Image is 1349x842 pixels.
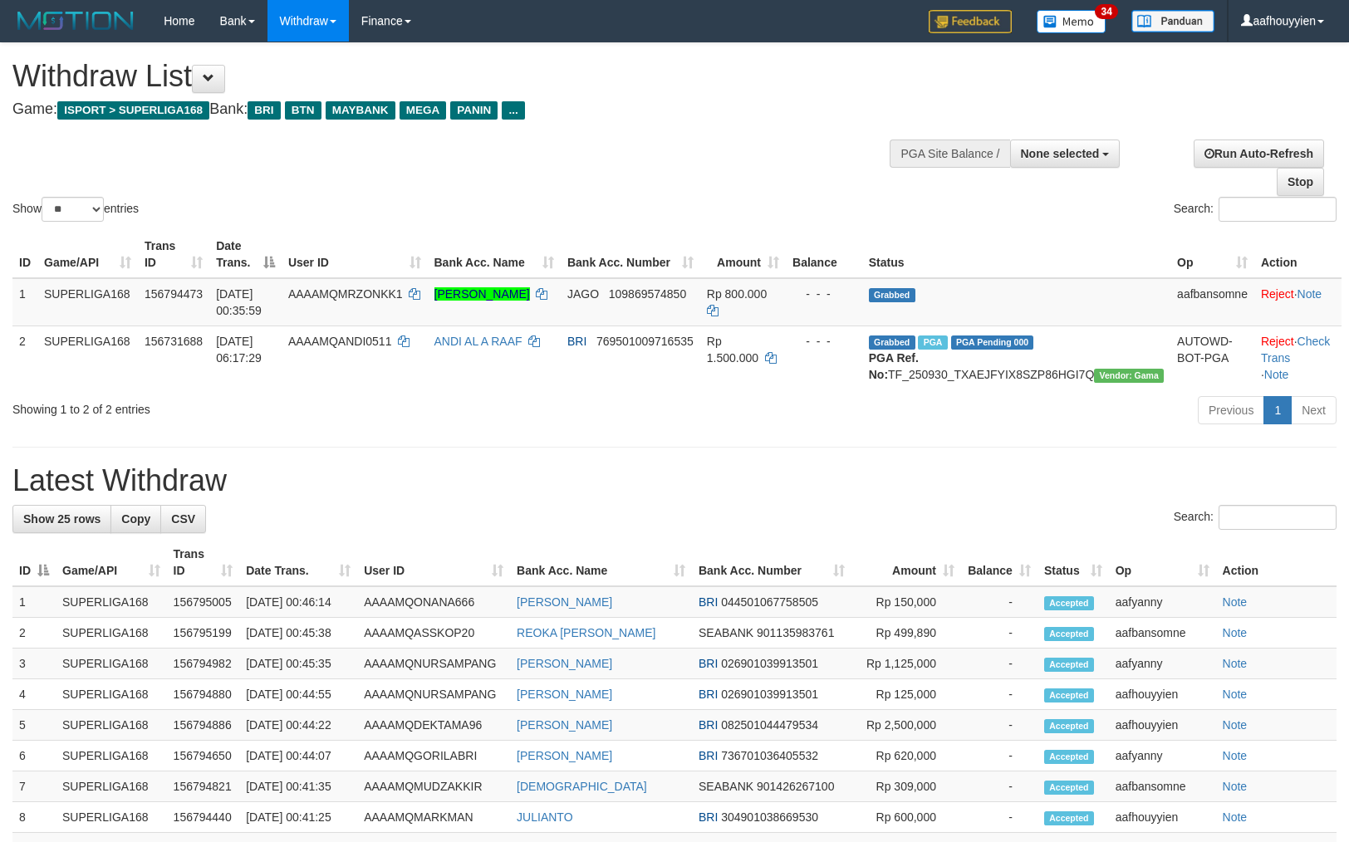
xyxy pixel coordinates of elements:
[12,231,37,278] th: ID
[160,505,206,533] a: CSV
[42,197,104,222] select: Showentries
[12,741,56,771] td: 6
[167,710,240,741] td: 156794886
[707,335,758,365] span: Rp 1.500.000
[1170,231,1254,278] th: Op: activate to sort column ascending
[517,595,612,609] a: [PERSON_NAME]
[517,749,612,762] a: [PERSON_NAME]
[1216,539,1337,586] th: Action
[1109,710,1216,741] td: aafhouyyien
[961,710,1038,741] td: -
[216,335,262,365] span: [DATE] 06:17:29
[567,335,586,348] span: BRI
[288,335,392,348] span: AAAAMQANDI0511
[851,741,961,771] td: Rp 620,000
[792,333,856,350] div: - - -
[721,749,818,762] span: Copy 736701036405532 to clipboard
[1044,781,1094,795] span: Accepted
[1219,197,1337,222] input: Search:
[699,780,753,793] span: SEABANK
[961,741,1038,771] td: -
[239,586,357,618] td: [DATE] 00:46:14
[961,618,1038,649] td: -
[1254,231,1342,278] th: Action
[216,287,262,317] span: [DATE] 00:35:59
[517,780,647,793] a: [DEMOGRAPHIC_DATA]
[609,287,686,301] span: Copy 109869574850 to clipboard
[239,741,357,771] td: [DATE] 00:44:07
[12,394,550,418] div: Showing 1 to 2 of 2 entries
[1264,368,1289,381] a: Note
[400,101,447,120] span: MEGA
[851,649,961,679] td: Rp 1,125,000
[510,539,692,586] th: Bank Acc. Name: activate to sort column ascending
[357,649,510,679] td: AAAAMQNURSAMPANG
[1223,749,1248,762] a: Note
[792,286,856,302] div: - - -
[12,326,37,389] td: 2
[1223,657,1248,670] a: Note
[239,710,357,741] td: [DATE] 00:44:22
[239,539,357,586] th: Date Trans.: activate to sort column ascending
[167,586,240,618] td: 156795005
[145,335,203,348] span: 156731688
[699,657,718,670] span: BRI
[1037,10,1106,33] img: Button%20Memo.svg
[1261,287,1294,301] a: Reject
[1198,396,1264,424] a: Previous
[961,586,1038,618] td: -
[951,335,1034,350] span: PGA Pending
[1021,147,1100,160] span: None selected
[326,101,395,120] span: MAYBANK
[1194,140,1324,168] a: Run Auto-Refresh
[37,326,138,389] td: SUPERLIGA168
[12,802,56,833] td: 8
[596,335,694,348] span: Copy 769501009716535 to clipboard
[1223,780,1248,793] a: Note
[1261,335,1330,365] a: Check Trans
[1044,596,1094,610] span: Accepted
[851,539,961,586] th: Amount: activate to sort column ascending
[145,287,203,301] span: 156794473
[699,688,718,701] span: BRI
[890,140,1009,168] div: PGA Site Balance /
[12,586,56,618] td: 1
[239,679,357,710] td: [DATE] 00:44:55
[12,649,56,679] td: 3
[1223,688,1248,701] a: Note
[961,679,1038,710] td: -
[851,618,961,649] td: Rp 499,890
[434,287,530,301] a: [PERSON_NAME]
[1170,326,1254,389] td: AUTOWD-BOT-PGA
[56,679,167,710] td: SUPERLIGA168
[12,710,56,741] td: 5
[1094,369,1164,383] span: Vendor URL: https://trx31.1velocity.biz
[1038,539,1109,586] th: Status: activate to sort column ascending
[428,231,561,278] th: Bank Acc. Name: activate to sort column ascending
[757,626,834,639] span: Copy 901135983761 to clipboard
[12,278,37,326] td: 1
[56,802,167,833] td: SUPERLIGA168
[285,101,321,120] span: BTN
[961,539,1038,586] th: Balance: activate to sort column ascending
[1044,811,1094,825] span: Accepted
[12,464,1337,497] h1: Latest Withdraw
[700,231,786,278] th: Amount: activate to sort column ascending
[56,586,167,618] td: SUPERLIGA168
[862,326,1170,389] td: TF_250930_TXAEJFYIX8SZP86HGI7Q
[721,688,818,701] span: Copy 026901039913501 to clipboard
[699,626,753,639] span: SEABANK
[1277,168,1324,196] a: Stop
[1044,688,1094,702] span: Accepted
[167,802,240,833] td: 156794440
[12,8,139,33] img: MOTION_logo.png
[23,512,101,526] span: Show 25 rows
[37,231,138,278] th: Game/API: activate to sort column ascending
[167,679,240,710] td: 156794880
[1223,718,1248,732] a: Note
[699,718,718,732] span: BRI
[517,688,612,701] a: [PERSON_NAME]
[167,649,240,679] td: 156794982
[869,335,915,350] span: Grabbed
[357,710,510,741] td: AAAAMQDEKTAMA96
